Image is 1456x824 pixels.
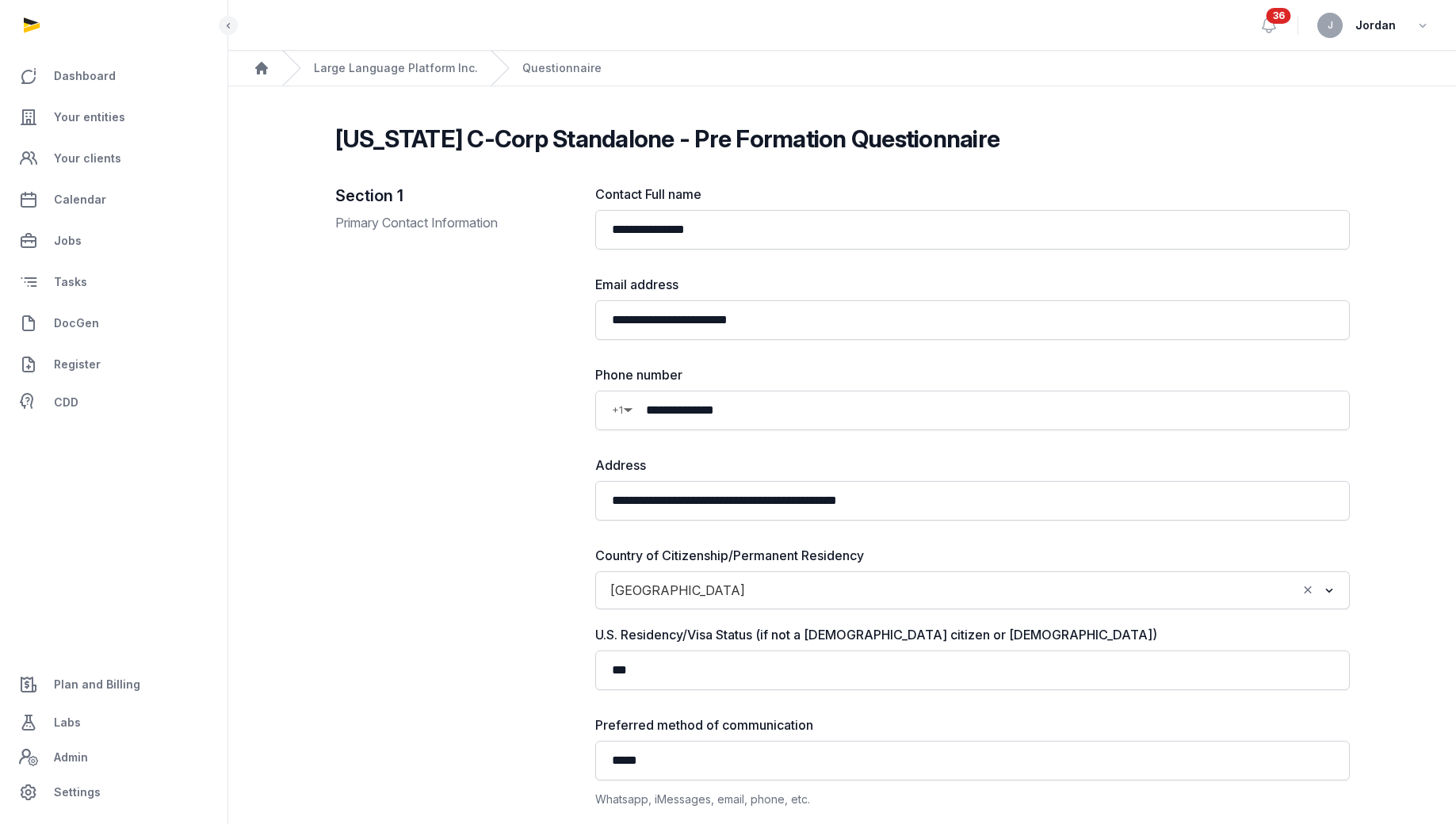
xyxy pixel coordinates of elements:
[612,401,623,420] span: +1
[54,393,78,412] span: CDD
[752,579,1297,601] input: Search for option
[13,742,215,773] a: Admin
[606,579,749,601] span: [GEOGRAPHIC_DATA]
[595,625,1350,644] label: U.S. Residency/Visa Status (if not a [DEMOGRAPHIC_DATA] citizen or [DEMOGRAPHIC_DATA])
[13,666,215,704] a: Plan and Billing
[13,304,215,342] a: DocGen
[13,345,215,383] a: Register
[603,576,1342,605] div: Search for option
[13,387,215,418] a: CDD
[54,314,99,333] span: DocGen
[54,783,101,802] span: Settings
[335,185,570,207] h2: Section 1
[1301,579,1315,601] button: Clear Selected
[54,67,116,86] span: Dashboard
[1317,13,1343,38] button: J
[612,401,633,420] div: Country Code Selector
[13,704,215,742] a: Labs
[54,355,101,374] span: Register
[54,273,87,292] span: Tasks
[335,124,1000,153] h2: [US_STATE] C-Corp Standalone - Pre Formation Questionnaire
[335,213,570,232] p: Primary Contact Information
[13,263,215,301] a: Tasks
[595,185,1350,204] label: Contact Full name
[595,365,1350,384] label: Phone number
[595,546,1350,565] label: Country of Citizenship/Permanent Residency
[13,181,215,219] a: Calendar
[13,98,215,136] a: Your entities
[54,748,88,767] span: Admin
[623,406,633,415] span: ▼
[1267,8,1291,24] span: 36
[13,139,215,177] a: Your clients
[595,715,1350,734] label: Preferred method of communication
[228,51,1456,86] nav: Breadcrumb
[1355,16,1396,35] span: Jordan
[54,231,82,250] span: Jobs
[54,675,140,694] span: Plan and Billing
[13,57,215,95] a: Dashboard
[1328,21,1333,30] span: J
[595,790,1350,809] div: Whatsapp, iMessages, email, phone, etc.
[522,60,602,76] span: Questionnaire
[595,456,1350,475] label: Address
[595,275,1350,294] label: Email address
[54,713,81,732] span: Labs
[314,60,478,76] a: Large Language Platform Inc.
[13,773,215,811] a: Settings
[54,190,106,209] span: Calendar
[54,108,125,127] span: Your entities
[13,222,215,260] a: Jobs
[54,149,121,168] span: Your clients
